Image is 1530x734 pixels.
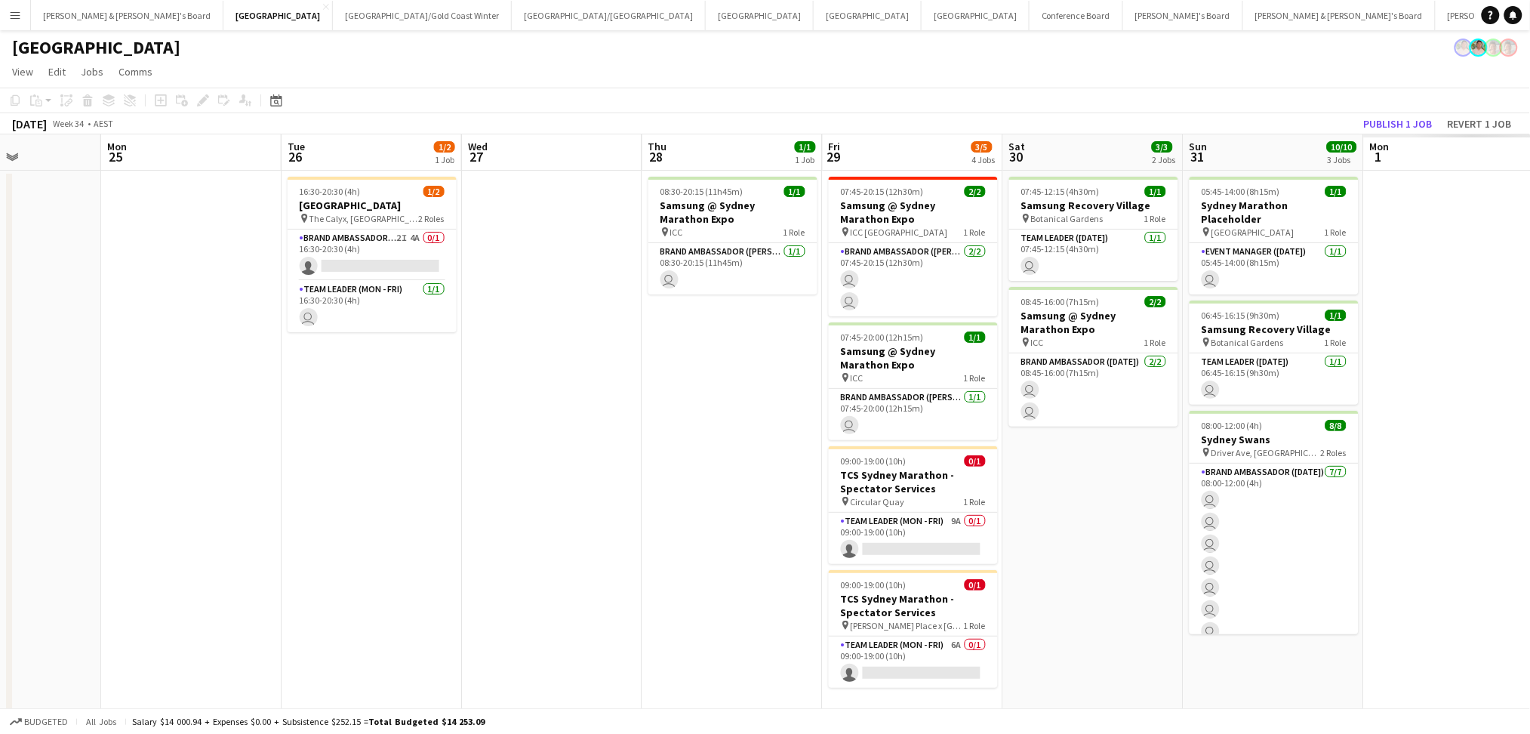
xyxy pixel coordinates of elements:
[814,1,922,30] button: [GEOGRAPHIC_DATA]
[1243,1,1436,30] button: [PERSON_NAME] & [PERSON_NAME]'s Board
[24,717,68,727] span: Budgeted
[1030,1,1123,30] button: Conference Board
[1455,39,1473,57] app-user-avatar: Arrence Torres
[1470,39,1488,57] app-user-avatar: Arrence Torres
[83,716,119,727] span: All jobs
[706,1,814,30] button: [GEOGRAPHIC_DATA]
[1500,39,1518,57] app-user-avatar: Victoria Hunt
[1485,39,1503,57] app-user-avatar: Victoria Hunt
[368,716,485,727] span: Total Budgeted $14 253.09
[31,1,223,30] button: [PERSON_NAME] & [PERSON_NAME]'s Board
[1123,1,1243,30] button: [PERSON_NAME]'s Board
[132,716,485,727] div: Salary $14 000.94 + Expenses $0.00 + Subsistence $252.15 =
[8,714,70,730] button: Budgeted
[223,1,333,30] button: [GEOGRAPHIC_DATA]
[512,1,706,30] button: [GEOGRAPHIC_DATA]/[GEOGRAPHIC_DATA]
[922,1,1030,30] button: [GEOGRAPHIC_DATA]
[333,1,512,30] button: [GEOGRAPHIC_DATA]/Gold Coast Winter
